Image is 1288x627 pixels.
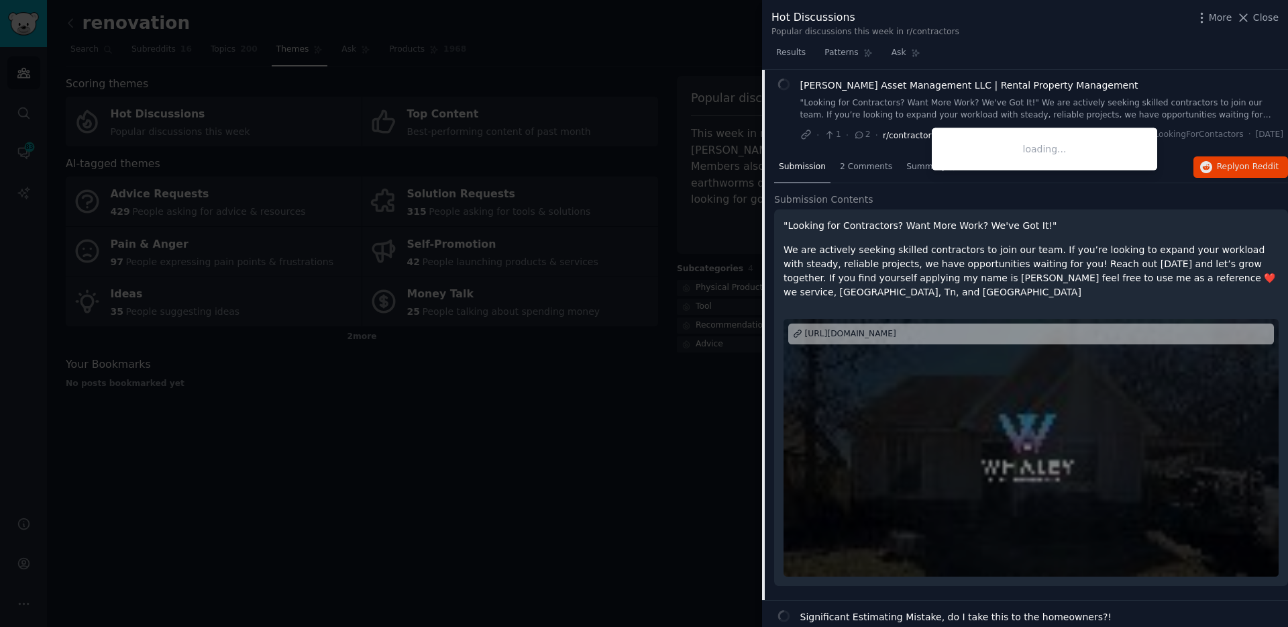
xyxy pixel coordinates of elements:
a: [PERSON_NAME] Asset Management LLC | Rental Property Management [800,79,1138,93]
span: Patterns [824,47,858,59]
span: u/LookingForContactors [1146,129,1243,141]
a: Significant Estimating Mistake, do I take this to the homeowners?! [800,610,1112,624]
div: [URL][DOMAIN_NAME] [805,328,896,340]
span: 1 [824,129,841,141]
a: Ask [887,42,925,70]
button: Close [1236,11,1279,25]
span: More [1209,11,1232,25]
span: Submission Contents [774,193,873,207]
p: We are actively seeking skilled contractors to join our team. If you’re looking to expand your wo... [784,243,1279,299]
span: Close [1253,11,1279,25]
a: Results [771,42,810,70]
div: Popular discussions this week in r/contractors [771,26,959,38]
span: · [875,128,878,142]
button: More [1195,11,1232,25]
div: loading... [932,128,1157,171]
span: [DATE] [1256,129,1283,141]
div: Hot Discussions [771,9,959,26]
a: "Looking for Contractors? Want More Work? We've Got It!" We are actively seeking skilled contract... [800,97,1284,121]
span: 2 [853,129,870,141]
a: Patterns [820,42,877,70]
span: · [1248,129,1251,141]
span: · [846,128,849,142]
span: · [816,128,819,142]
span: Results [776,47,806,59]
button: Replyon Reddit [1193,156,1288,178]
span: Reply [1217,161,1279,173]
span: r/contractors [883,131,936,140]
p: "Looking for Contractors? Want More Work? We've Got It!" [784,219,1279,233]
a: Whaley Asset Management LLC | Rental Property Management[URL][DOMAIN_NAME] [784,319,1279,577]
span: Ask [892,47,906,59]
span: on Reddit [1240,162,1279,171]
span: Summary [906,161,946,173]
span: 2 Comments [840,161,892,173]
span: Submission [779,161,826,173]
